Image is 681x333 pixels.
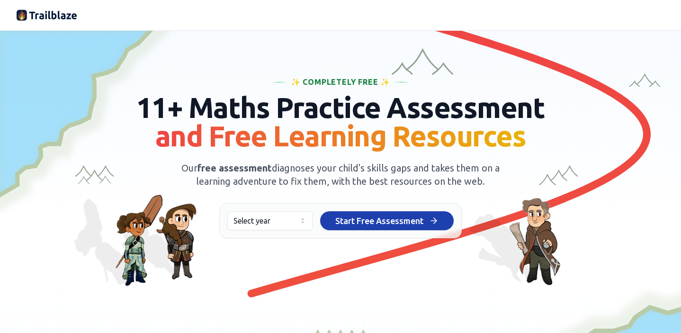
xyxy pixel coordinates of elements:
span: 11+ Maths Practice Assessment [136,91,545,152]
img: Trailblaze [17,8,77,23]
span: ✨ Completely Free ✨ [291,76,390,88]
span: and Free Learning Resources [155,120,526,152]
span: free assessment [197,162,272,173]
span: Our diagnoses your child's skills gaps and takes them on a learning adventure to fix them, with t... [181,162,500,187]
button: Start Free Assessment [320,211,454,230]
span: Start Free Assessment [335,214,423,227]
